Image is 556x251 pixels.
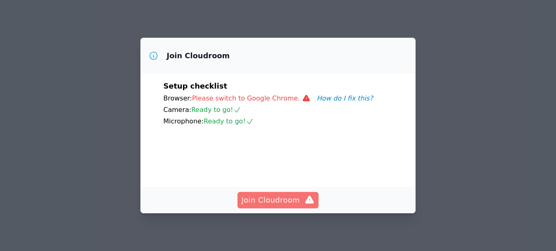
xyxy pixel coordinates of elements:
[163,117,204,125] span: Microphone:
[192,94,317,102] span: Please switch to Google Chrome.
[163,94,192,102] span: Browser:
[163,106,191,114] span: Camera:
[204,117,254,125] span: Ready to go!
[163,82,227,90] span: Setup checklist
[242,194,315,206] span: Join Cloudroom
[317,94,373,103] button: How do I fix this?
[237,192,319,208] button: Join Cloudroom
[191,106,241,114] span: Ready to go!
[167,51,230,61] h3: Join Cloudroom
